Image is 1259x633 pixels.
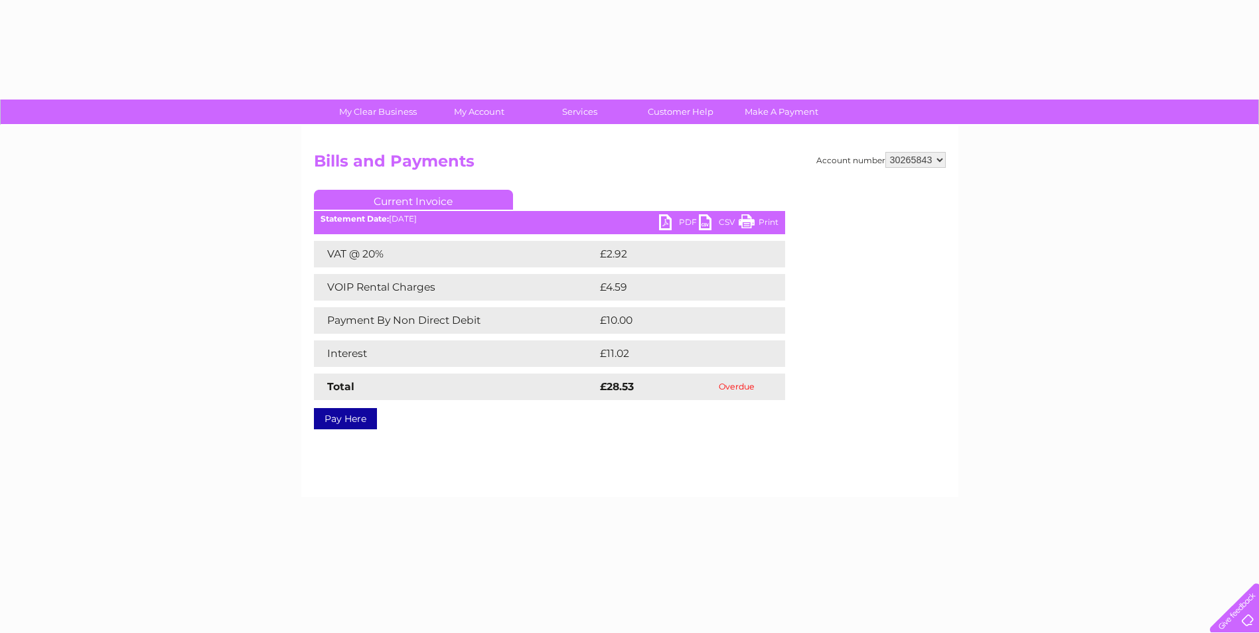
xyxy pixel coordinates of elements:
td: £2.92 [597,241,754,267]
a: Services [525,100,634,124]
strong: £28.53 [600,380,634,393]
a: CSV [699,214,739,234]
td: VOIP Rental Charges [314,274,597,301]
a: Pay Here [314,408,377,429]
b: Statement Date: [321,214,389,224]
td: £11.02 [597,340,756,367]
strong: Total [327,380,354,393]
div: Account number [816,152,946,168]
a: PDF [659,214,699,234]
a: My Account [424,100,534,124]
a: My Clear Business [323,100,433,124]
h2: Bills and Payments [314,152,946,177]
td: Payment By Non Direct Debit [314,307,597,334]
a: Make A Payment [727,100,836,124]
td: £4.59 [597,274,754,301]
td: Interest [314,340,597,367]
a: Current Invoice [314,190,513,210]
td: Overdue [688,374,784,400]
td: £10.00 [597,307,758,334]
div: [DATE] [314,214,785,224]
a: Customer Help [626,100,735,124]
td: VAT @ 20% [314,241,597,267]
a: Print [739,214,778,234]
